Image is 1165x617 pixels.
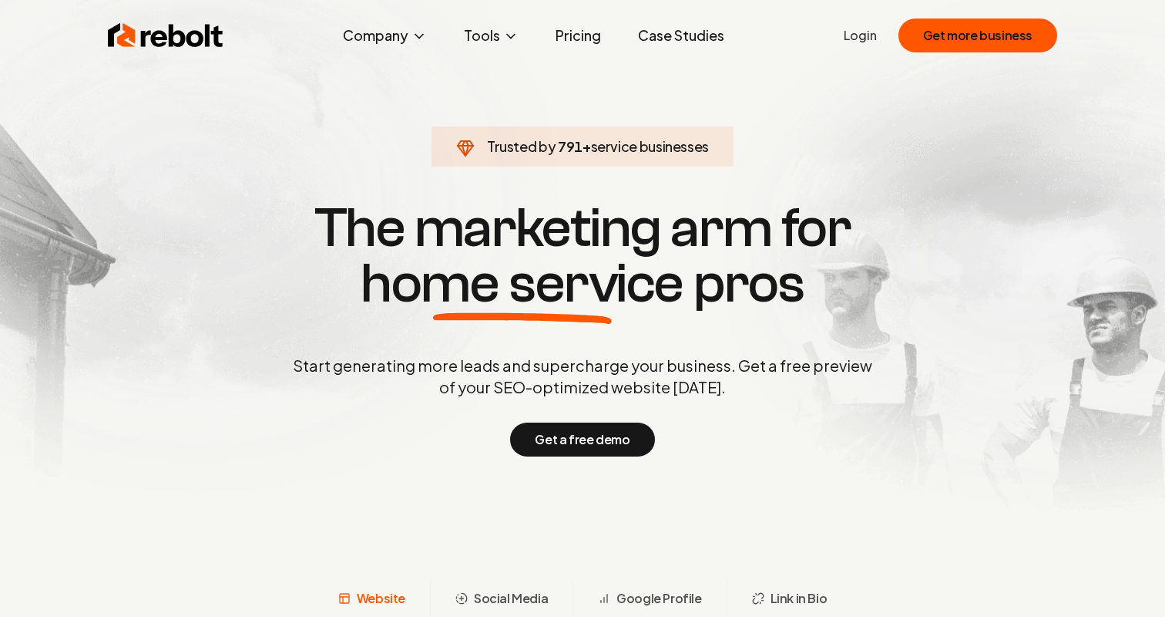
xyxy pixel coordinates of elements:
[543,20,613,51] a: Pricing
[474,589,548,608] span: Social Media
[626,20,737,51] a: Case Studies
[771,589,828,608] span: Link in Bio
[452,20,531,51] button: Tools
[290,355,875,398] p: Start generating more leads and supercharge your business. Get a free preview of your SEO-optimiz...
[213,201,952,312] h1: The marketing arm for pros
[844,26,877,45] a: Login
[361,256,683,312] span: home service
[591,137,710,155] span: service businesses
[558,136,582,157] span: 791
[331,20,439,51] button: Company
[357,589,405,608] span: Website
[898,19,1057,52] button: Get more business
[510,423,654,457] button: Get a free demo
[582,137,591,155] span: +
[108,20,223,51] img: Rebolt Logo
[616,589,701,608] span: Google Profile
[487,137,556,155] span: Trusted by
